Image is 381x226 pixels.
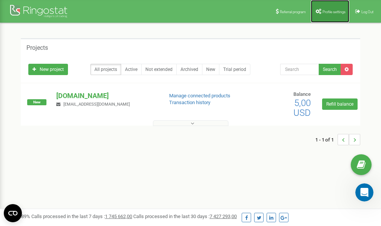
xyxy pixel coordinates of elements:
[169,93,230,98] a: Manage connected products
[319,64,341,75] button: Search
[4,204,22,222] button: Open CMP widget
[28,64,68,75] a: New project
[280,64,319,75] input: Search
[315,126,360,153] nav: ...
[361,10,373,14] span: Log Out
[202,64,219,75] a: New
[176,64,202,75] a: Archived
[26,45,48,51] h5: Projects
[322,98,358,110] a: Refill balance
[27,99,46,105] span: New
[322,10,346,14] span: Profile settings
[219,64,250,75] a: Trial period
[293,91,311,97] span: Balance
[31,214,132,219] span: Calls processed in the last 7 days :
[315,134,338,145] span: 1 - 1 of 1
[210,214,237,219] u: 7 427 293,00
[133,214,237,219] span: Calls processed in the last 30 days :
[280,10,306,14] span: Referral program
[293,98,311,118] span: 5,00 USD
[169,100,210,105] a: Transaction history
[121,64,142,75] a: Active
[56,91,157,101] p: [DOMAIN_NAME]
[63,102,130,107] span: [EMAIL_ADDRESS][DOMAIN_NAME]
[90,64,121,75] a: All projects
[141,64,177,75] a: Not extended
[105,214,132,219] u: 1 745 662,00
[355,183,373,201] iframe: Intercom live chat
